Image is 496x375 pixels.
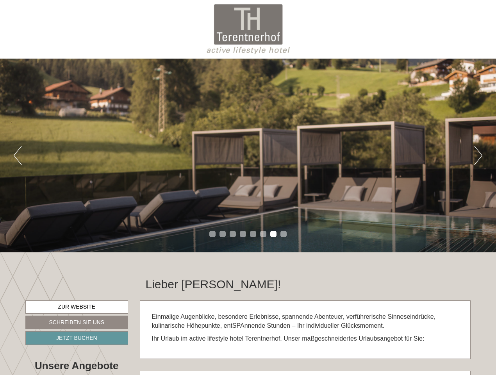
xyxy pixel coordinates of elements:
button: Previous [14,146,22,165]
button: Next [474,146,482,165]
p: Einmalige Augenblicke, besondere Erlebnisse, spannende Abenteuer, verführerische Sinneseindrücke,... [152,312,459,330]
h1: Lieber [PERSON_NAME]! [146,278,281,291]
a: Jetzt buchen [25,331,128,345]
div: Unsere Angebote [25,359,128,373]
p: Ihr Urlaub im active lifestyle hotel Terentnerhof. Unser maßgeschneidertes Urlaubsangebot für Sie: [152,334,459,343]
a: Schreiben Sie uns [25,316,128,329]
a: Zur Website [25,300,128,314]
